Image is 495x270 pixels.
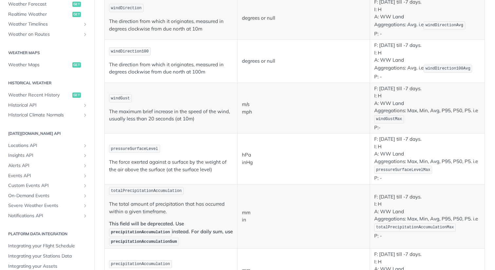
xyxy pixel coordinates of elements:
span: Insights API [8,152,81,159]
span: On-Demand Events [8,193,81,199]
p: The maximum brief increase in the speed of the wind, usually less than 20 seconds (at 10m) [109,108,233,123]
button: Show subpages for Alerts API [82,163,88,168]
a: Locations APIShow subpages for Locations API [5,141,89,151]
span: Integrating your Stations Data [8,253,88,260]
span: Weather Forecast [8,1,71,8]
p: degrees or null [242,57,365,65]
span: Custom Events API [8,182,81,189]
p: The direction from which it originates, measured in degrees clockwise from due north at 100m [109,61,233,76]
button: Show subpages for Insights API [82,153,88,158]
span: Alerts API [8,162,81,169]
a: Weather TimelinesShow subpages for Weather Timelines [5,19,89,29]
button: Show subpages for Historical Climate Normals [82,113,88,118]
p: m/s mph [242,101,365,115]
span: Weather Maps [8,62,71,68]
button: Show subpages for Severe Weather Events [82,203,88,208]
span: pressureSurfaceLevel [111,147,158,151]
a: Weather Mapsget [5,60,89,70]
button: Show subpages for Weather on Routes [82,32,88,37]
button: Show subpages for Historical API [82,103,88,108]
span: get [72,12,81,17]
span: Weather Timelines [8,21,81,28]
span: get [72,93,81,98]
span: windDirection [111,6,142,10]
h2: Historical Weather [5,80,89,86]
span: Historical API [8,102,81,109]
span: precipitationAccumulation [111,230,170,235]
h2: Weather Maps [5,50,89,56]
button: Show subpages for On-Demand Events [82,193,88,198]
button: Show subpages for Locations API [82,143,88,148]
p: hPa inHg [242,151,365,166]
p: F: [DATE] till -7 days. I: H A: WW Land Aggregations: Avg. i.e P: - [374,42,480,81]
button: Show subpages for Notifications API [82,213,88,218]
a: Events APIShow subpages for Events API [5,171,89,181]
span: Locations API [8,142,81,149]
p: degrees or null [242,14,365,22]
span: get [72,2,81,7]
span: Integrating your Flight Schedule [8,243,88,249]
p: mm in [242,209,365,224]
a: Weather on RoutesShow subpages for Weather on Routes [5,30,89,39]
span: windDirection100 [111,49,149,54]
span: Historical Climate Normals [8,112,81,118]
p: F: [DATE] till -7 days. I: H A: WW Land Aggregations: Max, Min, Avg, P95, P50, P5. i.e P: - [374,193,480,239]
a: On-Demand EventsShow subpages for On-Demand Events [5,191,89,201]
a: Custom Events APIShow subpages for Custom Events API [5,181,89,191]
button: Show subpages for Custom Events API [82,183,88,188]
h2: [DATE][DOMAIN_NAME] API [5,131,89,136]
span: totalPrecipitationAccumulation [111,189,182,193]
a: Historical Climate NormalsShow subpages for Historical Climate Normals [5,110,89,120]
h2: Platform DATA integration [5,231,89,237]
p: F: [DATE] till -7 days. I: H A: WW Land Aggregations: Max, Min, Avg, P95, P50, P5. i.e P: - [374,135,480,182]
span: precipitationAccumulationSum [111,239,177,244]
a: Integrating your Flight Schedule [5,241,89,251]
span: Notifications API [8,213,81,219]
span: Integrating your Assets [8,263,88,270]
span: get [72,62,81,68]
a: Insights APIShow subpages for Insights API [5,151,89,160]
button: Show subpages for Weather Timelines [82,22,88,27]
span: totalPrecipitationAccumulationMax [376,225,454,230]
span: windGust [111,96,130,101]
p: The direction from which it originates, measured in degrees clockwise from due north at 10m [109,18,233,32]
p: The total amount of precipitation that has occurred within a given timeframe. [109,200,233,215]
a: Historical APIShow subpages for Historical API [5,100,89,110]
a: Realtime Weatherget [5,10,89,19]
span: windDirectionAvg [426,23,463,28]
p: The force exerted against a surface by the weight of the air above the surface (at the surface le... [109,158,233,173]
p: F: [DATE] till -7 days. I: H A: WW Land Aggregations: Max, Min, Avg, P95, P50, P5. i.e P:- [374,85,480,131]
span: Realtime Weather [8,11,71,18]
strong: This field will be deprecated. Use instead. For daily sum, use [109,220,233,244]
span: pressureSurfaceLevelMax [376,168,431,172]
a: Severe Weather EventsShow subpages for Severe Weather Events [5,201,89,211]
span: windDirection100Avg [426,66,470,71]
span: precipitationAccumulation [111,262,170,266]
button: Show subpages for Events API [82,173,88,178]
a: Alerts APIShow subpages for Alerts API [5,161,89,171]
span: Weather Recent History [8,92,71,98]
span: Severe Weather Events [8,202,81,209]
a: Integrating your Stations Data [5,251,89,261]
span: windGustMax [376,117,402,121]
span: Weather on Routes [8,31,81,38]
span: Events API [8,173,81,179]
a: Weather Recent Historyget [5,90,89,100]
a: Notifications APIShow subpages for Notifications API [5,211,89,221]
